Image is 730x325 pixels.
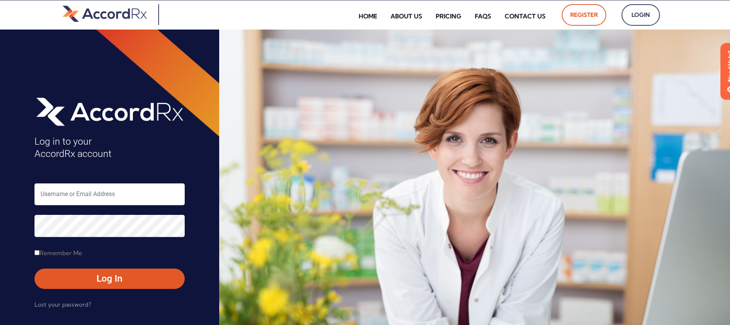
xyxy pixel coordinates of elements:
[630,9,651,21] span: Login
[34,250,39,255] input: Remember Me
[469,7,497,25] a: FAQs
[562,4,606,26] a: Register
[42,272,177,285] span: Log In
[34,183,185,205] input: Username or Email Address
[353,7,383,25] a: Home
[34,247,82,259] label: Remember Me
[34,95,185,128] img: AccordRx_logo_header_white
[34,299,91,311] a: Lost your password?
[34,135,185,160] h4: Log in to your AccordRx account
[34,269,185,289] button: Log In
[385,7,428,25] a: About Us
[430,7,467,25] a: Pricing
[570,9,598,21] span: Register
[499,7,551,25] a: Contact Us
[622,4,660,26] a: Login
[62,4,147,23] img: default-logo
